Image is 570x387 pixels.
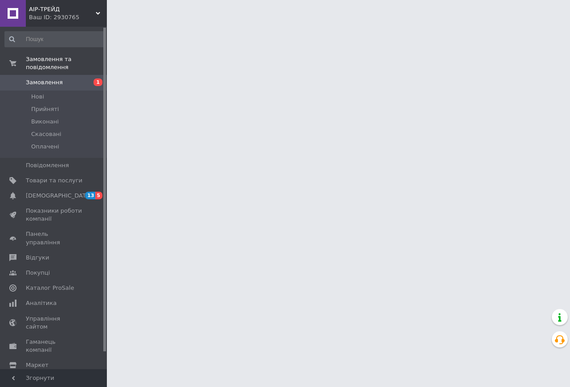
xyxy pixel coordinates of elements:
span: 13 [85,192,95,199]
span: Покупці [26,269,50,277]
span: АІР-ТРЕЙД [29,5,96,13]
div: Ваш ID: 2930765 [29,13,107,21]
span: 5 [95,192,102,199]
span: Управління сайтом [26,315,82,331]
span: Замовлення [26,78,63,86]
span: Скасовані [31,130,61,138]
span: Каталог ProSale [26,284,74,292]
span: 1 [94,78,102,86]
span: Нові [31,93,44,101]
span: Показники роботи компанії [26,207,82,223]
span: Повідомлення [26,161,69,169]
span: Виконані [31,118,59,126]
input: Пошук [4,31,105,47]
span: Відгуки [26,254,49,262]
span: Товари та послуги [26,177,82,185]
span: Аналітика [26,299,57,307]
span: Прийняті [31,105,59,113]
span: Замовлення та повідомлення [26,55,107,71]
span: Маркет [26,361,49,369]
span: [DEMOGRAPHIC_DATA] [26,192,92,200]
span: Панель управління [26,230,82,246]
span: Гаманець компанії [26,338,82,354]
span: Оплачені [31,143,59,151]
